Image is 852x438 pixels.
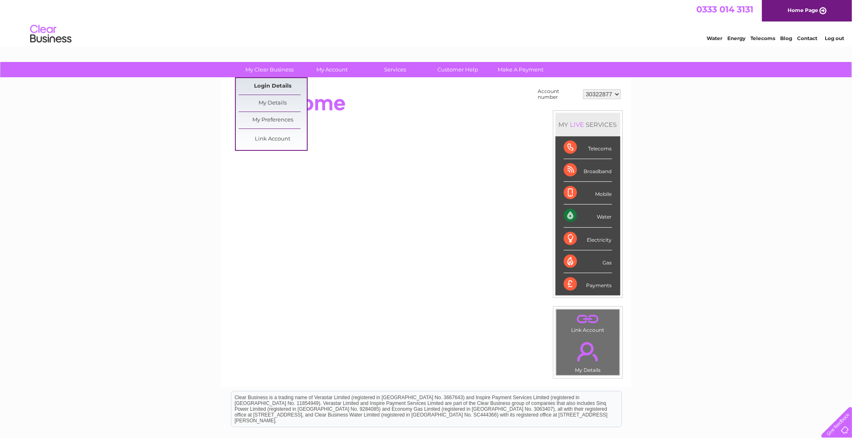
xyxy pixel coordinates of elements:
a: Energy [727,35,745,41]
a: Contact [797,35,817,41]
div: Electricity [564,228,612,250]
div: Clear Business is a trading name of Verastar Limited (registered in [GEOGRAPHIC_DATA] No. 3667643... [231,5,622,40]
a: Log out [825,35,844,41]
a: My Account [298,62,366,77]
div: LIVE [569,121,586,129]
a: My Preferences [239,112,307,129]
a: My Clear Business [235,62,304,77]
a: . [558,312,617,326]
td: Account number [536,86,581,102]
div: MY SERVICES [555,113,620,136]
a: Telecoms [750,35,775,41]
a: Make A Payment [487,62,555,77]
a: Login Details [239,78,307,95]
div: Mobile [564,182,612,205]
a: Customer Help [424,62,492,77]
td: Link Account [556,309,620,335]
td: My Details [556,335,620,376]
div: Gas [564,250,612,273]
img: logo.png [30,21,72,47]
a: Link Account [239,131,307,148]
a: Water [707,35,722,41]
a: . [558,337,617,366]
a: My Details [239,95,307,112]
a: Services [361,62,429,77]
a: 0333 014 3131 [696,4,753,14]
a: Blog [780,35,792,41]
div: Water [564,205,612,227]
div: Broadband [564,159,612,182]
div: Payments [564,273,612,295]
div: Telecoms [564,136,612,159]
